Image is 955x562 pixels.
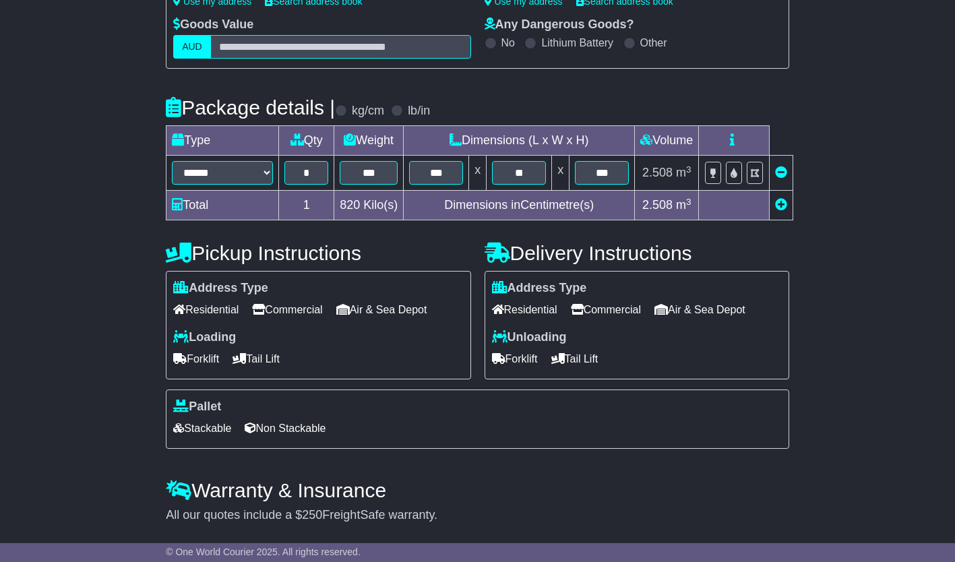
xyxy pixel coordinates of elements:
[340,198,360,212] span: 820
[408,104,430,119] label: lb/in
[492,281,587,296] label: Address Type
[166,191,279,220] td: Total
[166,96,335,119] h4: Package details |
[492,330,567,345] label: Unloading
[501,36,515,49] label: No
[334,191,404,220] td: Kilo(s)
[279,191,334,220] td: 1
[775,166,787,179] a: Remove this item
[676,166,691,179] span: m
[173,400,221,414] label: Pallet
[334,126,404,156] td: Weight
[173,299,239,320] span: Residential
[252,299,322,320] span: Commercial
[166,508,789,523] div: All our quotes include a $ FreightSafe warranty.
[775,198,787,212] a: Add new item
[492,299,557,320] span: Residential
[541,36,613,49] label: Lithium Battery
[552,156,569,191] td: x
[173,348,219,369] span: Forklift
[469,156,487,191] td: x
[166,547,361,557] span: © One World Courier 2025. All rights reserved.
[173,281,268,296] label: Address Type
[166,479,789,501] h4: Warranty & Insurance
[485,18,634,32] label: Any Dangerous Goods?
[571,299,641,320] span: Commercial
[686,164,691,175] sup: 3
[642,166,673,179] span: 2.508
[173,330,236,345] label: Loading
[635,126,699,156] td: Volume
[640,36,667,49] label: Other
[173,418,231,439] span: Stackable
[492,348,538,369] span: Forklift
[245,418,326,439] span: Non Stackable
[404,126,635,156] td: Dimensions (L x W x H)
[485,242,789,264] h4: Delivery Instructions
[233,348,280,369] span: Tail Lift
[551,348,598,369] span: Tail Lift
[279,126,334,156] td: Qty
[173,18,253,32] label: Goods Value
[352,104,384,119] label: kg/cm
[654,299,745,320] span: Air & Sea Depot
[166,242,470,264] h4: Pickup Instructions
[404,191,635,220] td: Dimensions in Centimetre(s)
[686,197,691,207] sup: 3
[173,35,211,59] label: AUD
[336,299,427,320] span: Air & Sea Depot
[642,198,673,212] span: 2.508
[302,508,322,522] span: 250
[166,126,279,156] td: Type
[676,198,691,212] span: m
